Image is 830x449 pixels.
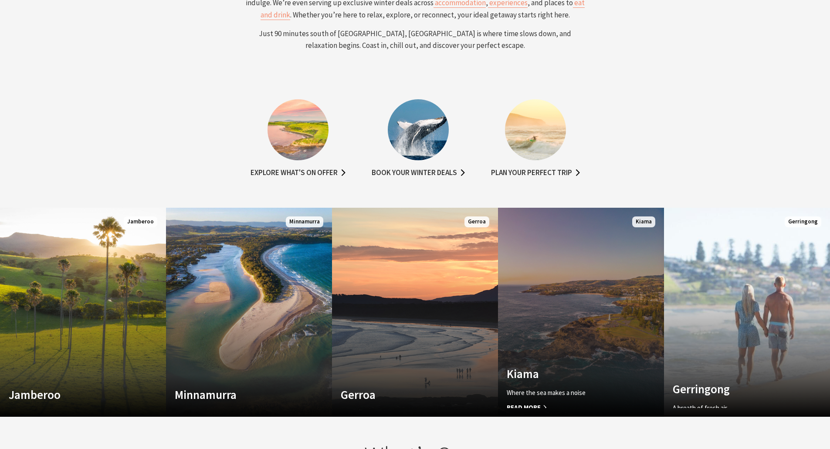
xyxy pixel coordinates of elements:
[251,167,346,179] a: Explore what's on offer
[175,388,298,402] h4: Minnamurra
[290,10,570,20] span: . Whether you’re here to relax, explore, or reconnect, your ideal getaway starts right here.
[341,388,464,402] h4: Gerroa
[166,208,332,417] a: Custom Image Used Minnamurra Minnamurra
[785,216,821,227] span: Gerringong
[507,388,630,398] p: Where the sea makes a noise
[664,208,830,417] a: Custom Image Used Gerringong A breath of fresh air Gerringong
[507,367,630,381] h4: Kiama
[372,167,465,179] a: Book your winter deals
[673,403,796,413] p: A breath of fresh air
[673,382,796,396] h4: Gerringong
[9,388,132,402] h4: Jamberoo
[332,208,498,417] a: Custom Image Used Gerroa Gerroa
[507,402,630,413] span: Read More
[498,208,664,417] a: Custom Image Used Kiama Where the sea makes a noise Read More Kiama
[464,216,489,227] span: Gerroa
[286,216,323,227] span: Minnamurra
[259,29,571,50] span: Just 90 minutes south of [GEOGRAPHIC_DATA], [GEOGRAPHIC_DATA] is where time slows down, and relax...
[632,216,655,227] span: Kiama
[491,167,580,179] a: Plan your perfect trip
[124,216,157,227] span: Jamberoo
